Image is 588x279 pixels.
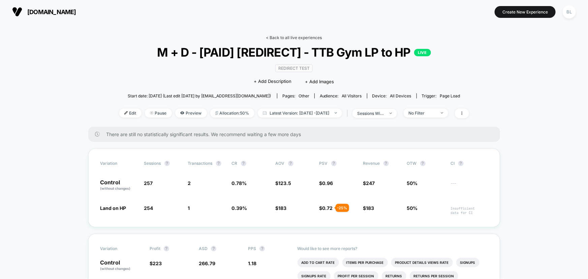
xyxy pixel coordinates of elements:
span: [DOMAIN_NAME] [27,8,76,15]
span: all devices [390,93,411,98]
span: 1 [188,205,190,211]
button: ? [458,161,464,166]
span: ASD [199,246,208,251]
span: 247 [366,180,375,186]
span: + Add Images [305,79,334,84]
button: ? [288,161,293,166]
img: calendar [263,111,267,115]
span: $ [319,205,333,211]
span: CR [232,161,238,166]
p: Would like to see more reports? [298,246,488,251]
img: edit [124,111,128,115]
span: 123.5 [279,180,291,186]
span: There are still no statistically significant results. We recommend waiting a few more days [106,131,487,137]
span: Pause [145,108,172,118]
p: Control [100,260,143,271]
span: $ [363,180,375,186]
span: CI [451,161,488,166]
span: OTW [407,161,444,166]
span: 50% [407,180,418,186]
li: Add To Cart Rate [298,258,339,267]
span: $ [276,205,287,211]
button: ? [216,161,221,166]
button: ? [164,246,169,251]
img: end [335,112,337,114]
span: $ [150,260,162,266]
span: 254 [144,205,153,211]
span: Land on HP [100,205,126,211]
span: 0.72 [322,205,333,211]
a: < Back to all live experiences [266,35,322,40]
span: 183 [279,205,287,211]
div: Pages: [282,93,309,98]
button: [DOMAIN_NAME] [10,6,78,17]
span: 266.79 [199,260,215,266]
span: other [299,93,309,98]
span: 223 [153,260,162,266]
div: BL [563,5,576,19]
span: $ [319,180,333,186]
span: Page Load [440,93,460,98]
span: PPS [248,246,256,251]
img: Visually logo [12,7,22,17]
span: Variation [100,161,137,166]
span: (without changes) [100,186,131,190]
div: No Filter [409,111,436,116]
span: AOV [276,161,285,166]
div: Audience: [320,93,362,98]
span: Latest Version: [DATE] - [DATE] [258,108,342,118]
button: ? [259,246,265,251]
span: Profit [150,246,160,251]
button: ? [164,161,170,166]
p: LIVE [414,49,431,56]
li: Signups [456,258,479,267]
span: 50% [407,205,418,211]
button: ? [211,246,216,251]
button: ? [383,161,389,166]
button: ? [241,161,246,166]
span: Edit [119,108,142,118]
span: $ [276,180,291,186]
span: (without changes) [100,267,131,271]
span: Preview [175,108,207,118]
button: Create New Experience [495,6,556,18]
span: Device: [367,93,416,98]
span: M + D - [PAID] [REDIRECT] - TTB Gym LP to HP [136,45,451,59]
span: Transactions [188,161,213,166]
span: + Add Description [254,78,291,85]
button: ? [331,161,337,166]
span: Insufficient data for CI [451,206,488,215]
span: $ [363,205,374,211]
span: PSV [319,161,328,166]
button: BL [561,5,578,19]
span: 2 [188,180,191,186]
img: end [390,113,392,114]
span: All Visitors [342,93,362,98]
span: Variation [100,246,137,251]
div: sessions with impression [358,111,384,116]
span: 1.18 [248,260,256,266]
img: rebalance [215,111,218,115]
img: end [441,112,443,114]
span: 0.39 % [232,205,247,211]
span: | [345,108,352,118]
span: Redirect Test [275,64,313,72]
img: end [150,111,153,115]
span: Sessions [144,161,161,166]
li: Items Per Purchase [342,258,388,267]
div: - 25 % [336,204,349,212]
span: 257 [144,180,153,186]
span: --- [451,181,488,191]
div: Trigger: [422,93,460,98]
span: 0.78 % [232,180,247,186]
li: Product Details Views Rate [391,258,453,267]
span: 183 [366,205,374,211]
span: Start date: [DATE] (Last edit [DATE] by [EMAIL_ADDRESS][DOMAIN_NAME]) [128,93,271,98]
span: Revenue [363,161,380,166]
p: Control [100,180,137,191]
span: Allocation: 50% [210,108,254,118]
span: 0.96 [322,180,333,186]
button: ? [420,161,426,166]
